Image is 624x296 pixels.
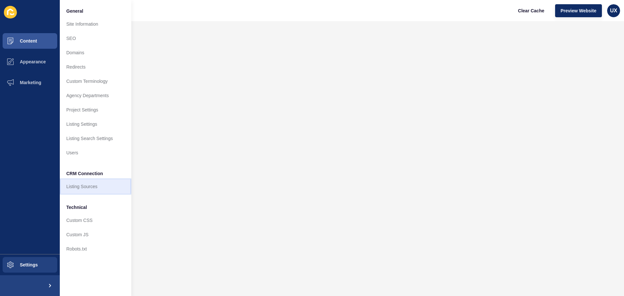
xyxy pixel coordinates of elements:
a: SEO [60,31,131,45]
a: Users [60,146,131,160]
span: Technical [66,204,87,211]
button: Clear Cache [513,4,550,17]
span: Preview Website [561,7,596,14]
a: Robots.txt [60,242,131,256]
a: Agency Departments [60,88,131,103]
a: Listing Sources [60,179,131,194]
a: Site Information [60,17,131,31]
a: Custom JS [60,227,131,242]
a: Project Settings [60,103,131,117]
button: Preview Website [555,4,602,17]
span: CRM Connection [66,170,103,177]
a: Listing Search Settings [60,131,131,146]
a: Listing Settings [60,117,131,131]
a: Redirects [60,60,131,74]
span: UX [610,7,617,14]
span: Clear Cache [518,7,544,14]
a: Domains [60,45,131,60]
a: Custom Terminology [60,74,131,88]
span: General [66,8,83,14]
a: Custom CSS [60,213,131,227]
